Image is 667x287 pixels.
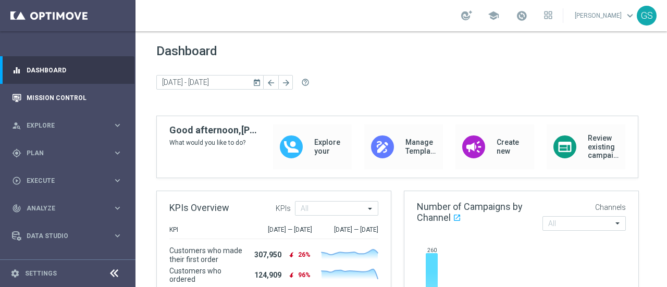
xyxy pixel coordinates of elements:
div: GS [637,6,657,26]
a: Dashboard [27,56,122,84]
button: Data Studio keyboard_arrow_right [11,232,123,240]
i: play_circle_outline [12,176,21,185]
i: gps_fixed [12,148,21,158]
a: Optibot [27,249,109,277]
span: Analyze [27,205,113,211]
a: [PERSON_NAME]keyboard_arrow_down [574,8,637,23]
i: person_search [12,121,21,130]
button: Mission Control [11,94,123,102]
a: Settings [25,270,57,277]
i: settings [10,269,20,278]
i: keyboard_arrow_right [113,203,122,213]
div: Explore [12,121,113,130]
span: keyboard_arrow_down [624,10,636,21]
i: track_changes [12,204,21,213]
i: equalizer [12,66,21,75]
button: play_circle_outline Execute keyboard_arrow_right [11,177,123,185]
span: Plan [27,150,113,156]
div: Analyze [12,204,113,213]
i: lightbulb [12,259,21,268]
button: track_changes Analyze keyboard_arrow_right [11,204,123,213]
button: equalizer Dashboard [11,66,123,74]
span: Data Studio [27,233,113,239]
i: keyboard_arrow_right [113,148,122,158]
div: Mission Control [12,84,122,111]
a: Mission Control [27,84,122,111]
button: gps_fixed Plan keyboard_arrow_right [11,149,123,157]
div: Optibot [12,249,122,277]
div: Data Studio [12,231,113,241]
span: Execute [27,178,113,184]
div: Plan [12,148,113,158]
i: keyboard_arrow_right [113,176,122,185]
i: keyboard_arrow_right [113,120,122,130]
div: Dashboard [12,56,122,84]
span: Explore [27,122,113,129]
span: school [488,10,499,21]
button: person_search Explore keyboard_arrow_right [11,121,123,130]
div: Execute [12,176,113,185]
i: keyboard_arrow_right [113,231,122,241]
